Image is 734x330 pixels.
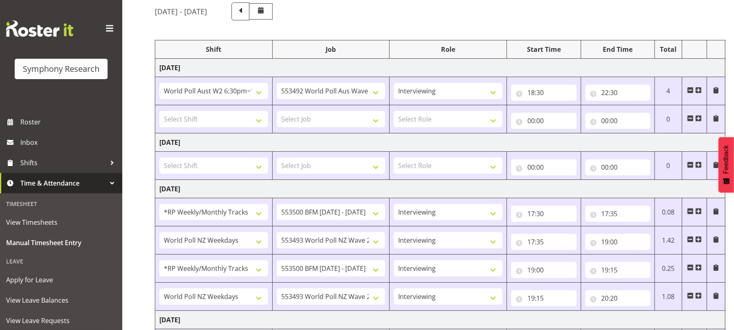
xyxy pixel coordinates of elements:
[585,44,651,54] div: End Time
[20,177,106,189] span: Time & Attendance
[6,20,73,37] img: Rosterit website logo
[511,44,577,54] div: Start Time
[155,59,725,77] td: [DATE]
[155,311,725,329] td: [DATE]
[659,44,678,54] div: Total
[655,226,682,255] td: 1.42
[6,274,116,286] span: Apply for Leave
[511,113,577,129] input: Click to select...
[585,290,651,306] input: Click to select...
[2,290,120,310] a: View Leave Balances
[2,195,120,212] div: Timesheet
[655,283,682,311] td: 1.08
[6,237,116,249] span: Manual Timesheet Entry
[585,113,651,129] input: Click to select...
[511,159,577,175] input: Click to select...
[511,290,577,306] input: Click to select...
[585,262,651,278] input: Click to select...
[511,234,577,250] input: Click to select...
[2,212,120,233] a: View Timesheets
[585,206,651,222] input: Click to select...
[394,44,503,54] div: Role
[155,7,207,16] h5: [DATE] - [DATE]
[655,105,682,133] td: 0
[6,216,116,228] span: View Timesheets
[6,294,116,306] span: View Leave Balances
[6,314,116,327] span: View Leave Requests
[585,234,651,250] input: Click to select...
[511,84,577,101] input: Click to select...
[2,233,120,253] a: Manual Timesheet Entry
[23,63,99,75] div: Symphony Research
[20,116,118,128] span: Roster
[655,198,682,226] td: 0.08
[585,84,651,101] input: Click to select...
[723,145,730,174] span: Feedback
[511,262,577,278] input: Click to select...
[20,157,106,169] span: Shifts
[155,180,725,198] td: [DATE]
[20,136,118,148] span: Inbox
[585,159,651,175] input: Click to select...
[2,270,120,290] a: Apply for Leave
[655,77,682,105] td: 4
[655,152,682,180] td: 0
[511,206,577,222] input: Click to select...
[2,253,120,270] div: Leave
[277,44,386,54] div: Job
[155,133,725,152] td: [DATE]
[655,255,682,283] td: 0.25
[159,44,268,54] div: Shift
[719,137,734,193] button: Feedback - Show survey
